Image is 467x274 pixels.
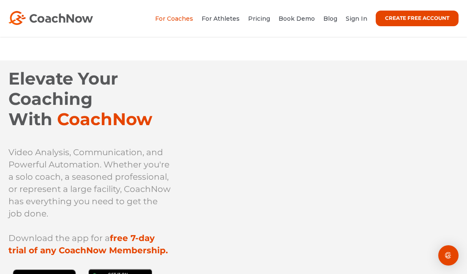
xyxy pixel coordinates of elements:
[155,15,193,22] a: For Coaches
[202,15,240,22] a: For Athletes
[8,11,93,25] img: CoachNow Logo
[8,146,173,220] p: Video Analysis, Communication, and Powerful Automation. Whether you're a solo coach, a seasoned p...
[323,15,337,22] a: Blog
[248,15,270,22] a: Pricing
[8,232,173,257] p: Download the app for a
[279,15,315,22] a: Book Demo
[346,15,367,22] a: Sign In
[438,245,459,266] div: Open Intercom Messenger
[207,97,459,273] iframe: YouTube video player
[376,11,459,26] a: CREATE FREE ACCOUNT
